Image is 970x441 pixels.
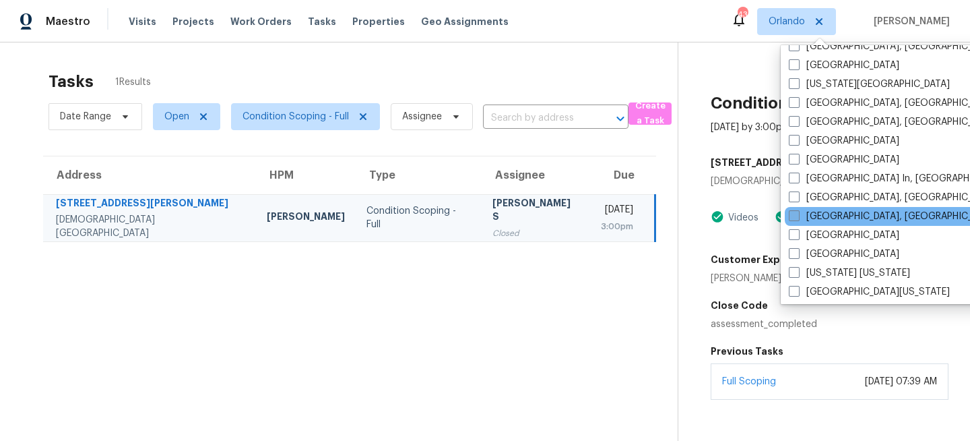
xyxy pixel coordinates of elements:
[711,299,948,312] h5: Close Code
[789,59,899,72] label: [GEOGRAPHIC_DATA]
[789,229,899,242] label: [GEOGRAPHIC_DATA]
[492,227,579,240] div: Closed
[43,156,256,194] th: Address
[611,109,630,128] button: Open
[230,15,292,28] span: Work Orders
[492,196,579,227] div: [PERSON_NAME] S
[628,102,672,125] button: Create a Task
[356,156,482,194] th: Type
[352,15,405,28] span: Properties
[724,211,758,225] div: Videos
[56,213,245,240] div: [DEMOGRAPHIC_DATA][GEOGRAPHIC_DATA]
[711,156,883,169] h5: [STREET_ADDRESS][PERSON_NAME]
[635,98,665,129] span: Create a Task
[601,220,633,233] div: 3:00pm
[738,8,747,22] div: 43
[711,175,948,188] div: [DEMOGRAPHIC_DATA][GEOGRAPHIC_DATA]
[256,156,356,194] th: HPM
[129,15,156,28] span: Visits
[711,253,822,266] h5: Customer Exp. Partner
[722,377,776,386] a: Full Scoping
[243,110,349,123] span: Condition Scoping - Full
[789,153,899,167] label: [GEOGRAPHIC_DATA]
[482,156,590,194] th: Assignee
[789,78,950,91] label: [US_STATE][GEOGRAPHIC_DATA]
[366,204,471,231] div: Condition Scoping - Full
[267,210,345,227] div: [PERSON_NAME]
[789,247,899,261] label: [GEOGRAPHIC_DATA]
[421,15,509,28] span: Geo Assignments
[115,76,151,89] span: 1 Results
[164,110,189,123] span: Open
[868,15,950,28] span: [PERSON_NAME]
[775,210,788,224] img: Artifact Present Icon
[711,210,724,224] img: Artifact Present Icon
[172,15,214,28] span: Projects
[711,121,791,134] div: [DATE] by 3:00pm
[711,272,822,285] div: [PERSON_NAME]
[711,96,897,110] h2: Condition Scoping - Full
[56,196,245,213] div: [STREET_ADDRESS][PERSON_NAME]
[769,15,805,28] span: Orlando
[483,108,591,129] input: Search by address
[48,75,94,88] h2: Tasks
[601,203,633,220] div: [DATE]
[402,110,442,123] span: Assignee
[711,318,948,331] div: assessment_completed
[789,285,950,299] label: [GEOGRAPHIC_DATA][US_STATE]
[789,266,910,280] label: [US_STATE] [US_STATE]
[789,134,899,148] label: [GEOGRAPHIC_DATA]
[60,110,111,123] span: Date Range
[711,345,948,358] h5: Previous Tasks
[308,17,336,26] span: Tasks
[590,156,655,194] th: Due
[865,375,937,388] div: [DATE] 07:39 AM
[46,15,90,28] span: Maestro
